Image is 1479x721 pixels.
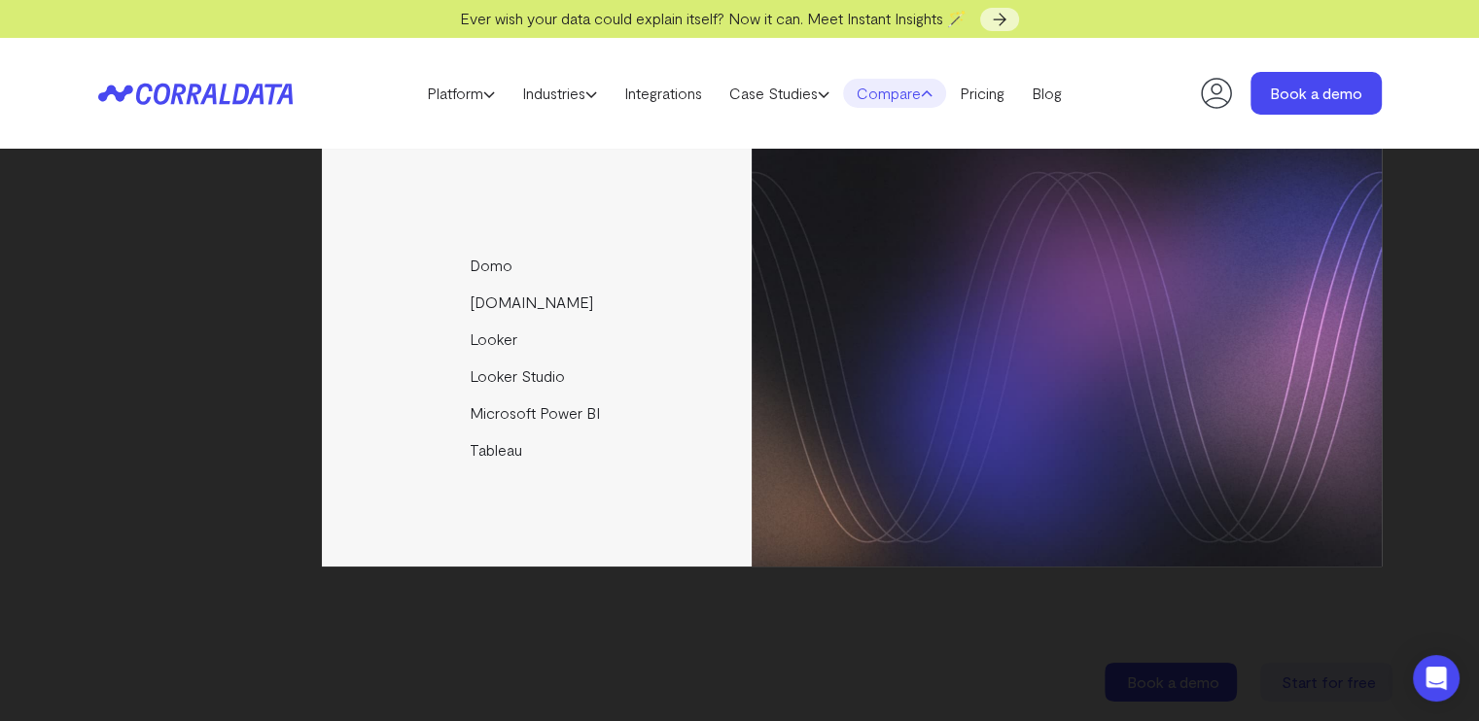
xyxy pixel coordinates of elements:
a: Industries [509,79,611,108]
a: Blog [1018,79,1075,108]
a: Looker [322,321,755,358]
span: Ever wish your data could explain itself? Now it can. Meet Instant Insights 🪄 [460,9,967,27]
a: [DOMAIN_NAME] [322,284,755,321]
a: Tableau [322,431,755,468]
a: Integrations [611,79,716,108]
a: Pricing [946,79,1018,108]
div: Open Intercom Messenger [1413,655,1460,702]
a: Microsoft Power BI [322,395,755,431]
a: Case Studies [716,79,843,108]
a: Platform [413,79,509,108]
a: Book a demo [1250,72,1382,115]
a: Domo [322,247,755,284]
a: Compare [843,79,946,108]
a: Looker Studio [322,358,755,395]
